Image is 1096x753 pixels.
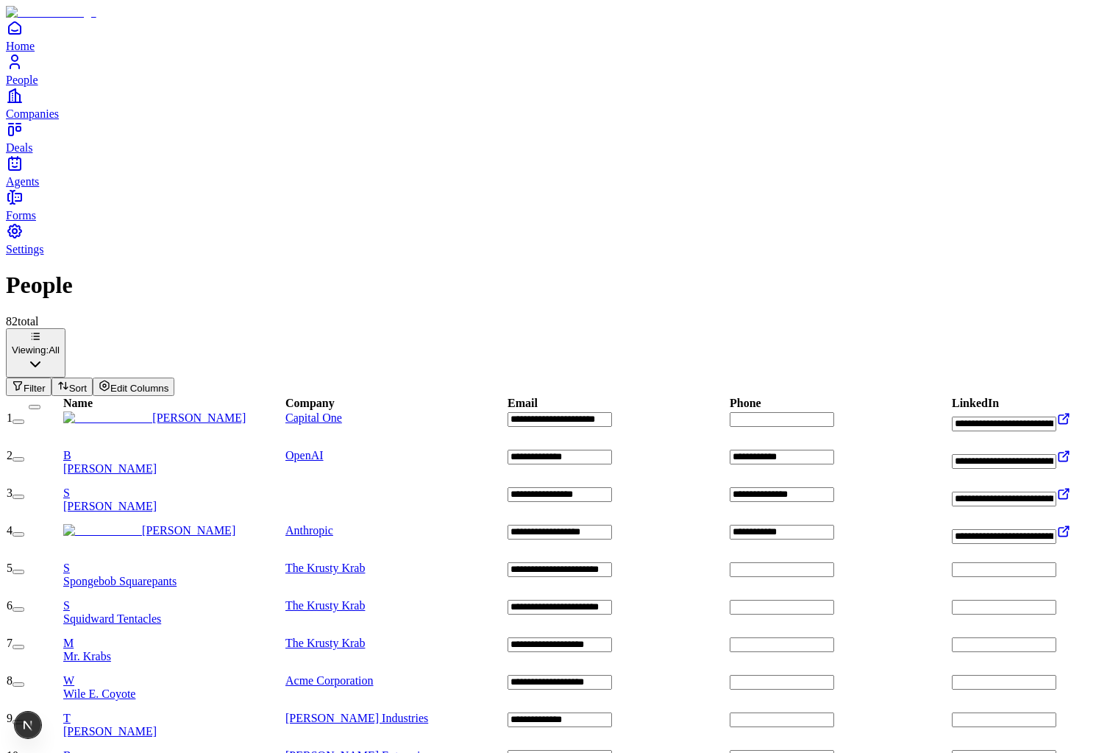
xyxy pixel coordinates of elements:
span: 4 [7,524,13,537]
div: W [63,674,284,687]
a: Niharika Mishra[PERSON_NAME] [63,411,284,425]
img: Item Brain Logo [6,6,96,19]
span: People [6,74,38,86]
span: Sort [69,383,87,394]
div: M [63,637,284,650]
span: 3 [7,487,13,499]
div: B [63,449,284,462]
span: [PERSON_NAME] [152,411,246,424]
span: 8 [7,674,13,687]
a: OpenAI [285,449,324,462]
div: LinkedIn [952,397,999,410]
a: SSpongebob Squarepants [63,562,284,588]
span: Spongebob Squarepants [63,575,177,587]
a: MMr. Krabs [63,637,284,663]
span: Squidward Tentacles [63,612,161,625]
span: 2 [7,449,13,462]
button: Filter [6,378,51,396]
a: Forms [6,188,1090,222]
a: The Krusty Krab [285,562,365,574]
h1: People [6,272,1090,299]
span: 7 [7,637,13,649]
span: Filter [24,383,46,394]
a: Capital One [285,411,342,424]
span: [PERSON_NAME] [63,725,157,738]
a: People [6,53,1090,86]
a: WWile E. Coyote [63,674,284,701]
button: Sort [51,378,93,396]
span: Deals [6,141,32,154]
span: Mr. Krabs [63,650,111,662]
span: Settings [6,243,44,255]
a: Settings [6,222,1090,255]
a: Acme Corporation [285,674,374,687]
img: Niharika Mishra [63,411,152,425]
span: Edit Columns [110,383,168,394]
a: SSquidward Tentacles [63,599,284,626]
span: [PERSON_NAME] [63,500,157,512]
a: The Krusty Krab [285,637,365,649]
a: Home [6,19,1090,52]
span: [PERSON_NAME] [63,462,157,475]
div: 82 total [6,315,1090,328]
div: Viewing: [12,344,60,356]
div: Email [508,397,538,410]
span: Companies [6,107,59,120]
span: [PERSON_NAME] [142,524,235,537]
a: Deals [6,121,1090,154]
a: Agents [6,155,1090,188]
a: T[PERSON_NAME] [63,712,284,738]
div: Name [63,397,93,410]
div: S [63,487,284,500]
a: [PERSON_NAME] Industries [285,712,428,724]
a: The Krusty Krab [285,599,365,612]
span: 1 [7,411,13,424]
img: Dario Amodei [63,524,142,537]
span: Agents [6,175,39,188]
span: 9 [7,712,13,724]
span: Forms [6,209,36,222]
button: Edit Columns [93,378,174,396]
div: S [63,562,284,575]
span: 5 [7,562,13,574]
div: S [63,599,284,612]
a: Dario Amodei[PERSON_NAME] [63,524,284,537]
span: 6 [7,599,13,612]
div: Phone [730,397,761,410]
a: Anthropic [285,524,333,537]
span: Home [6,40,35,52]
div: T [63,712,284,725]
a: B[PERSON_NAME] [63,449,284,476]
div: Company [285,397,335,410]
a: S[PERSON_NAME] [63,487,284,513]
a: Companies [6,87,1090,120]
span: Wile E. Coyote [63,687,135,700]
